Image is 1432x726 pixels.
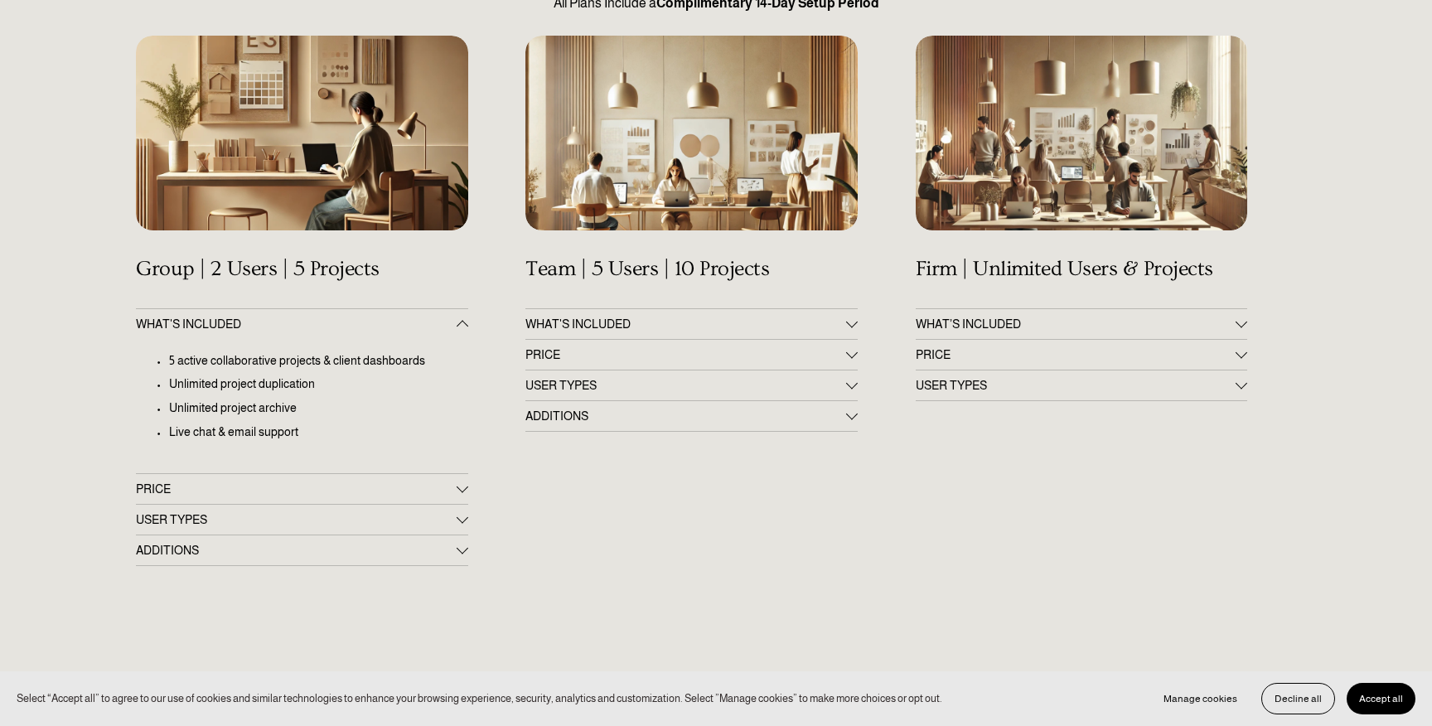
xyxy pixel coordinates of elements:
[525,317,845,331] span: WHAT'S INCLUDED
[136,309,467,339] button: WHAT'S INCLUDED
[1151,683,1250,714] button: Manage cookies
[169,423,467,442] p: Live chat & email support
[169,352,467,370] p: 5 active collaborative projects & client dashboards
[17,690,942,706] p: Select “Accept all” to agree to our use of cookies and similar technologies to enhance your brows...
[136,339,467,473] div: WHAT'S INCLUDED
[525,370,857,400] button: USER TYPES
[916,379,1236,392] span: USER TYPES
[136,257,467,282] h4: Group | 2 Users | 5 Projects
[916,309,1247,339] button: WHAT’S INCLUDED
[525,348,845,361] span: PRICE
[1163,693,1237,704] span: Manage cookies
[136,535,467,565] button: ADDITIONS
[525,257,857,282] h4: Team | 5 Users | 10 Projects
[136,317,456,331] span: WHAT'S INCLUDED
[1261,683,1335,714] button: Decline all
[1275,693,1322,704] span: Decline all
[1359,693,1403,704] span: Accept all
[136,474,467,504] button: PRICE
[525,379,845,392] span: USER TYPES
[136,513,456,526] span: USER TYPES
[916,370,1247,400] button: USER TYPES
[916,317,1236,331] span: WHAT’S INCLUDED
[136,482,456,496] span: PRICE
[525,409,845,423] span: ADDITIONS
[169,399,467,418] p: Unlimited project archive
[916,340,1247,370] button: PRICE
[136,505,467,535] button: USER TYPES
[525,401,857,431] button: ADDITIONS
[916,348,1236,361] span: PRICE
[525,309,857,339] button: WHAT'S INCLUDED
[169,375,467,394] p: Unlimited project duplication
[525,340,857,370] button: PRICE
[916,257,1247,282] h4: Firm | Unlimited Users & Projects
[1347,683,1415,714] button: Accept all
[136,544,456,557] span: ADDITIONS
